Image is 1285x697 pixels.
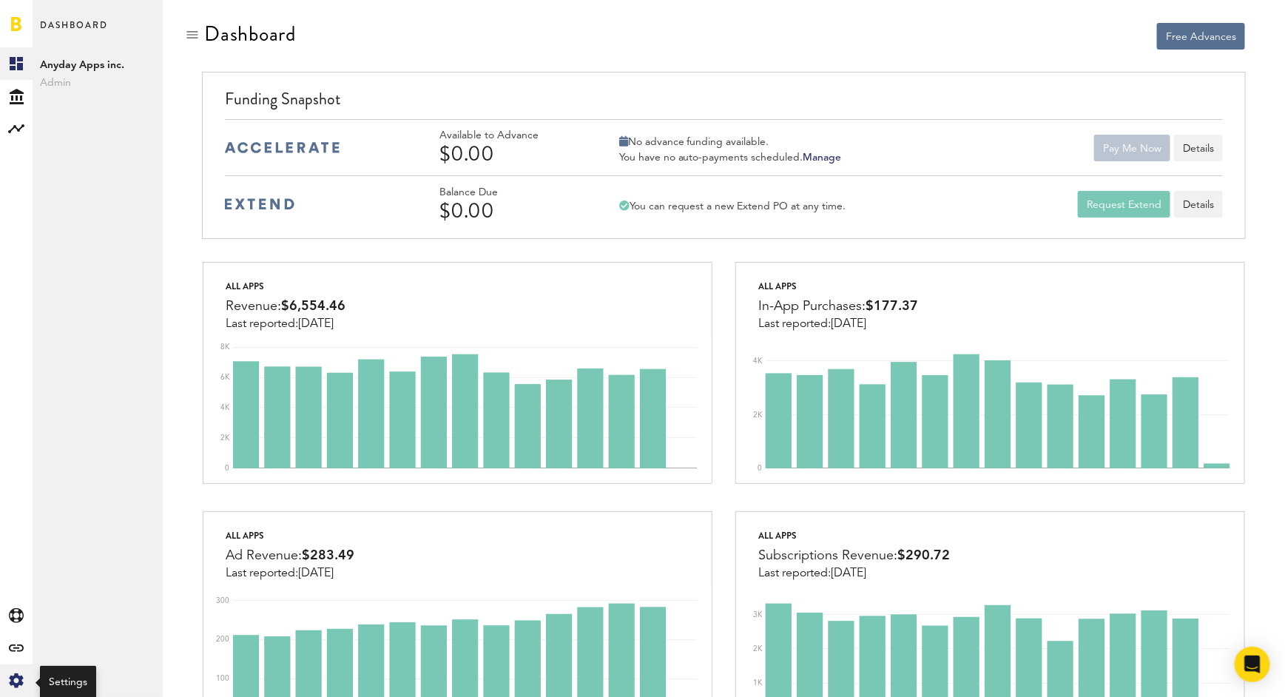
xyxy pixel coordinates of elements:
[204,22,296,46] div: Dashboard
[302,549,354,562] span: $283.49
[753,611,763,619] text: 3K
[897,549,950,562] span: $290.72
[216,597,229,605] text: 300
[225,87,1223,119] div: Funding Snapshot
[216,636,229,643] text: 200
[439,199,580,223] div: $0.00
[40,56,155,74] span: Anyday Apps inc.
[831,318,866,330] span: [DATE]
[225,198,294,210] img: extend-medium-blue-logo.svg
[226,545,354,567] div: Ad Revenue:
[758,545,950,567] div: Subscriptions Revenue:
[225,142,340,153] img: accelerate-medium-blue-logo.svg
[226,295,345,317] div: Revenue:
[298,318,334,330] span: [DATE]
[281,300,345,313] span: $6,554.46
[220,374,230,381] text: 6K
[49,675,87,690] div: Settings
[753,411,763,419] text: 2K
[758,465,762,472] text: 0
[831,568,866,579] span: [DATE]
[1174,191,1223,218] a: Details
[619,151,842,164] div: You have no auto-payments scheduled.
[439,129,580,142] div: Available to Advance
[216,675,229,682] text: 100
[226,277,345,295] div: All apps
[40,74,155,92] span: Admin
[758,277,918,295] div: All apps
[753,645,763,653] text: 2K
[439,186,580,199] div: Balance Due
[31,10,84,24] span: Support
[803,152,842,163] a: Manage
[619,200,846,213] div: You can request a new Extend PO at any time.
[1235,647,1270,682] div: Open Intercom Messenger
[439,142,580,166] div: $0.00
[1157,23,1245,50] button: Free Advances
[40,16,108,47] span: Dashboard
[220,343,230,351] text: 8K
[866,300,918,313] span: $177.37
[1174,135,1223,161] button: Details
[758,317,918,331] div: Last reported:
[298,568,334,579] span: [DATE]
[220,434,230,442] text: 2K
[226,567,354,580] div: Last reported:
[758,295,918,317] div: In-App Purchases:
[758,567,950,580] div: Last reported:
[1078,191,1170,218] button: Request Extend
[619,135,842,149] div: No advance funding available.
[758,527,950,545] div: All apps
[753,357,763,365] text: 4K
[220,404,230,411] text: 4K
[1094,135,1170,161] button: Pay Me Now
[226,317,345,331] div: Last reported:
[226,527,354,545] div: All apps
[753,679,763,687] text: 1K
[225,465,229,472] text: 0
